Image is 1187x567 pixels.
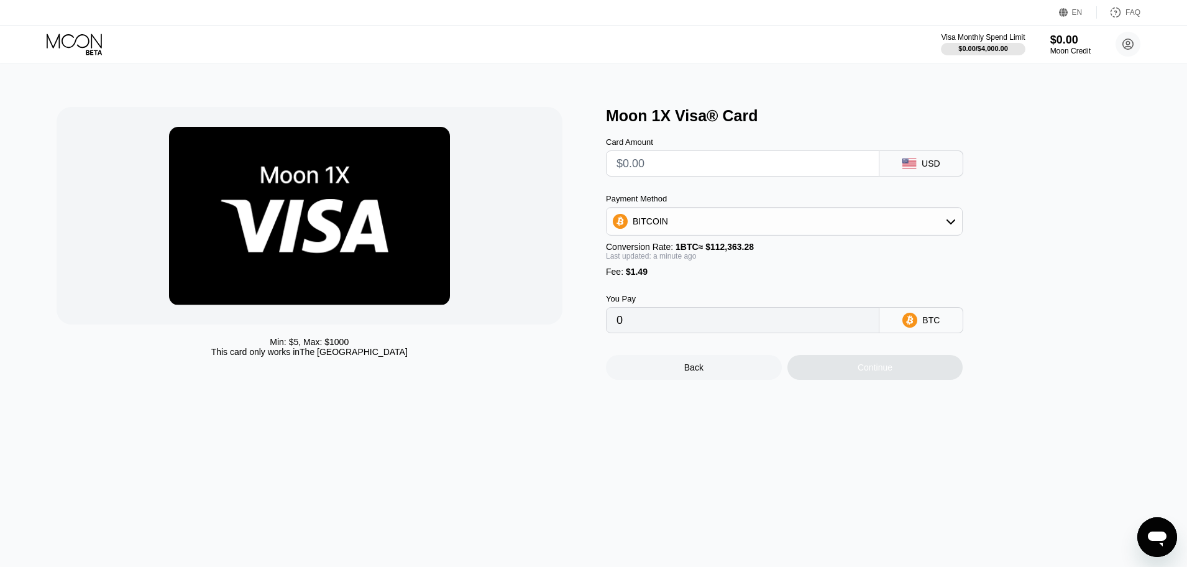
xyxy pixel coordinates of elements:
[958,45,1008,52] div: $0.00 / $4,000.00
[1125,8,1140,17] div: FAQ
[211,347,408,357] div: This card only works in The [GEOGRAPHIC_DATA]
[606,267,963,277] div: Fee :
[616,151,869,176] input: $0.00
[626,267,648,277] span: $1.49
[1050,47,1091,55] div: Moon Credit
[1050,34,1091,55] div: $0.00Moon Credit
[1050,34,1091,47] div: $0.00
[941,33,1025,42] div: Visa Monthly Spend Limit
[607,209,962,234] div: BITCOIN
[270,337,349,347] div: Min: $ 5 , Max: $ 1000
[606,107,1143,125] div: Moon 1X Visa® Card
[1097,6,1140,19] div: FAQ
[1072,8,1083,17] div: EN
[1137,517,1177,557] iframe: Button to launch messaging window
[941,33,1025,55] div: Visa Monthly Spend Limit$0.00/$4,000.00
[606,242,963,252] div: Conversion Rate:
[606,194,963,203] div: Payment Method
[606,294,879,303] div: You Pay
[922,315,940,325] div: BTC
[1059,6,1097,19] div: EN
[606,137,879,147] div: Card Amount
[633,216,668,226] div: BITCOIN
[606,355,782,380] div: Back
[922,159,940,168] div: USD
[676,242,754,252] span: 1 BTC ≈ $112,363.28
[606,252,963,260] div: Last updated: a minute ago
[684,362,703,372] div: Back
